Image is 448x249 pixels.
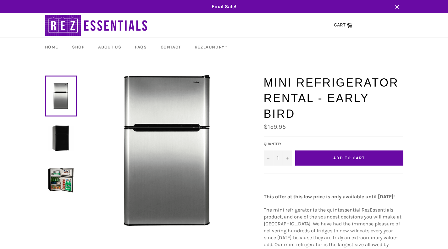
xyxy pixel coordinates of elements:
[264,141,292,147] label: Quantity
[66,38,91,56] a: Shop
[48,167,74,193] img: Mini Refrigerator Rental - Early Bird
[48,125,74,151] img: Mini Refrigerator Rental - Early Bird
[264,75,403,122] h1: Mini Refrigerator Rental - Early Bird
[154,38,187,56] a: Contact
[188,38,234,56] a: RezLaundry
[264,123,286,130] span: $159.95
[264,150,273,166] button: Decrease quantity
[39,38,64,56] a: Home
[91,75,242,226] img: Mini Refrigerator Rental - Early Bird
[39,3,410,10] span: Final Sale!
[45,13,149,37] img: RezEssentials
[129,38,153,56] a: FAQs
[92,38,127,56] a: About Us
[283,150,292,166] button: Increase quantity
[264,194,395,200] strong: This offer at this low price is only available until [DATE]!
[333,156,365,160] span: Add to Cart
[295,150,403,166] button: Add to Cart
[331,19,356,32] a: CART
